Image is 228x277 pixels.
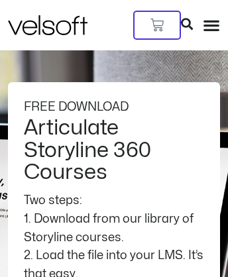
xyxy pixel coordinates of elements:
[24,210,204,247] div: 1. Download from our library of Storyline courses.
[24,98,204,117] div: FREE DOWNLOAD
[24,192,204,210] div: Two steps:
[24,117,204,184] h2: Articulate Storyline 360 Courses
[203,17,220,34] div: Menu Toggle
[8,15,87,35] img: Velsoft Training Materials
